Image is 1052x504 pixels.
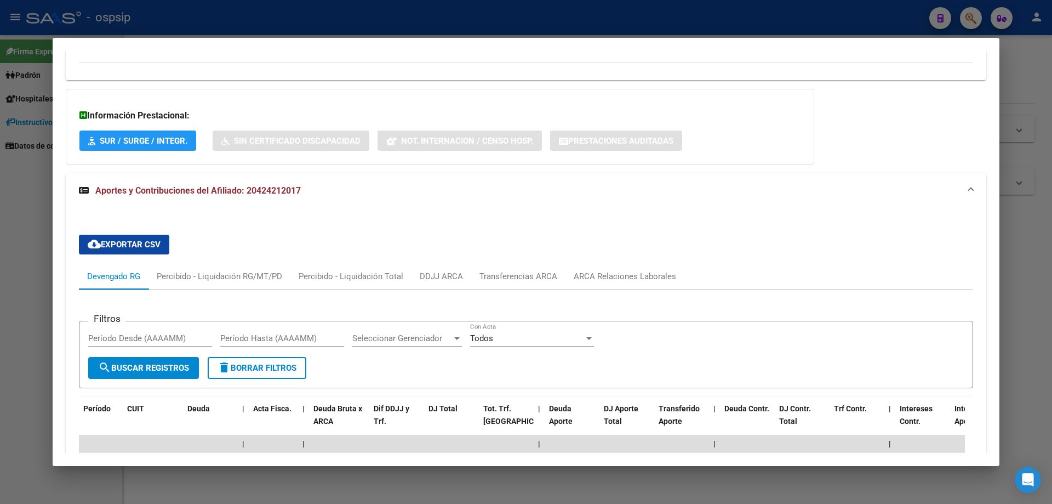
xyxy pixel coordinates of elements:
button: SUR / SURGE / INTEGR. [79,131,196,151]
span: Período [83,404,111,413]
mat-icon: cloud_download [88,237,101,251]
button: Not. Internacion / Censo Hosp. [378,131,542,151]
h3: Filtros [88,313,126,325]
span: | [242,404,244,413]
datatable-header-cell: CUIT [123,397,183,445]
datatable-header-cell: | [298,397,309,445]
span: DJ Contr. Total [779,404,811,426]
span: Not. Internacion / Censo Hosp. [401,136,533,146]
span: | [889,439,891,448]
span: | [538,439,540,448]
datatable-header-cell: DJ Total [424,397,479,445]
span: Seleccionar Gerenciador [352,333,452,343]
div: ARCA Relaciones Laborales [574,270,676,282]
span: CUIT [127,404,144,413]
datatable-header-cell: | [534,397,545,445]
span: Deuda Contr. [724,404,769,413]
span: Dif DDJJ y Trf. [374,404,409,426]
span: Sin Certificado Discapacidad [234,136,361,146]
span: Deuda Bruta x ARCA [313,404,362,426]
datatable-header-cell: DJ Aporte Total [599,397,654,445]
datatable-header-cell: Deuda Aporte [545,397,599,445]
span: | [242,439,244,448]
span: Todos [470,333,493,343]
datatable-header-cell: Intereses Aporte [950,397,1005,445]
div: DDJJ ARCA [420,270,463,282]
mat-icon: search [98,361,111,374]
datatable-header-cell: Trf Contr. [830,397,884,445]
span: Trf Contr. [834,404,867,413]
span: SUR / SURGE / INTEGR. [100,136,187,146]
span: DJ Total [428,404,458,413]
span: Borrar Filtros [218,363,296,373]
span: | [538,404,540,413]
div: Devengado RG [87,270,140,282]
datatable-header-cell: Período [79,397,123,445]
span: Intereses Aporte [954,404,987,426]
datatable-header-cell: Deuda Contr. [720,397,775,445]
datatable-header-cell: | [709,397,720,445]
span: Prestaciones Auditadas [568,136,673,146]
span: Aportes y Contribuciones del Afiliado: 20424212017 [95,185,301,196]
span: Transferido Aporte [659,404,700,426]
span: Acta Fisca. [253,404,291,413]
div: Percibido - Liquidación Total [299,270,403,282]
span: DJ Aporte Total [604,404,638,426]
span: Intereses Contr. [900,404,933,426]
h3: Información Prestacional: [79,109,801,122]
button: Prestaciones Auditadas [550,131,682,151]
mat-icon: delete [218,361,231,374]
span: Exportar CSV [88,240,161,250]
span: Deuda Aporte [549,404,573,426]
span: Buscar Registros [98,363,189,373]
button: Buscar Registros [88,357,199,379]
button: Exportar CSV [79,235,169,254]
div: Open Intercom Messenger [1015,467,1041,493]
button: Sin Certificado Discapacidad [213,131,369,151]
datatable-header-cell: Dif DDJJ y Trf. [369,397,424,445]
datatable-header-cell: | [238,397,249,445]
datatable-header-cell: Acta Fisca. [249,397,298,445]
span: Tot. Trf. [GEOGRAPHIC_DATA] [483,404,558,426]
span: Deuda [187,404,210,413]
datatable-header-cell: Transferido Aporte [654,397,709,445]
span: | [302,439,305,448]
button: Borrar Filtros [208,357,306,379]
mat-expansion-panel-header: Aportes y Contribuciones del Afiliado: 20424212017 [66,173,986,208]
div: Percibido - Liquidación RG/MT/PD [157,270,282,282]
span: | [713,404,716,413]
div: Transferencias ARCA [479,270,557,282]
span: | [302,404,305,413]
datatable-header-cell: Tot. Trf. Bruto [479,397,534,445]
span: | [713,439,716,448]
datatable-header-cell: Deuda Bruta x ARCA [309,397,369,445]
datatable-header-cell: Deuda [183,397,238,445]
datatable-header-cell: DJ Contr. Total [775,397,830,445]
datatable-header-cell: Intereses Contr. [895,397,950,445]
datatable-header-cell: | [884,397,895,445]
span: | [889,404,891,413]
